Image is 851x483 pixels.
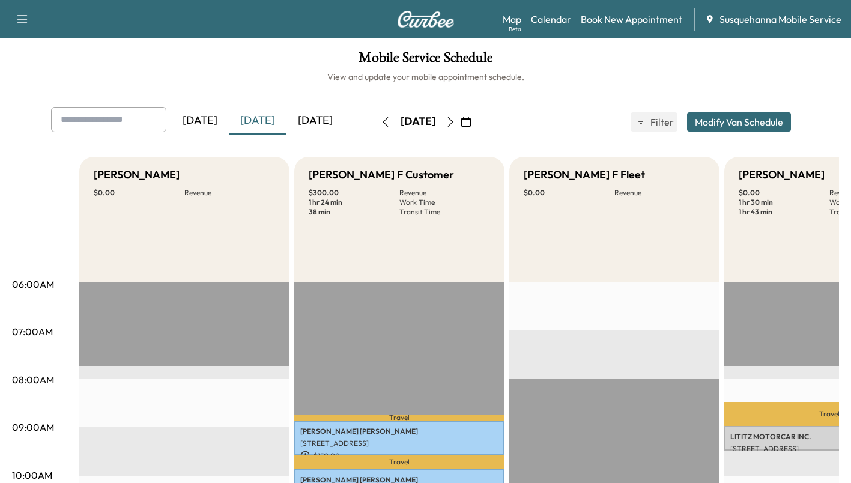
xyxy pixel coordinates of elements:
[300,427,498,436] p: [PERSON_NAME] [PERSON_NAME]
[524,166,645,183] h5: [PERSON_NAME] F Fleet
[309,188,399,198] p: $ 300.00
[12,71,839,83] h6: View and update your mobile appointment schedule.
[687,112,791,132] button: Modify Van Schedule
[294,455,504,469] p: Travel
[531,12,571,26] a: Calendar
[401,114,435,129] div: [DATE]
[309,207,399,217] p: 38 min
[184,188,275,198] p: Revenue
[399,207,490,217] p: Transit Time
[12,372,54,387] p: 08:00AM
[503,12,521,26] a: MapBeta
[300,451,498,461] p: $ 150.00
[94,188,184,198] p: $ 0.00
[286,107,344,135] div: [DATE]
[581,12,682,26] a: Book New Appointment
[171,107,229,135] div: [DATE]
[309,166,454,183] h5: [PERSON_NAME] F Customer
[12,468,52,482] p: 10:00AM
[399,188,490,198] p: Revenue
[12,420,54,434] p: 09:00AM
[524,188,614,198] p: $ 0.00
[650,115,672,129] span: Filter
[739,198,829,207] p: 1 hr 30 min
[509,25,521,34] div: Beta
[739,207,829,217] p: 1 hr 43 min
[397,11,455,28] img: Curbee Logo
[719,12,841,26] span: Susquehanna Mobile Service
[12,324,53,339] p: 07:00AM
[229,107,286,135] div: [DATE]
[12,50,839,71] h1: Mobile Service Schedule
[399,198,490,207] p: Work Time
[739,188,829,198] p: $ 0.00
[300,439,498,448] p: [STREET_ADDRESS]
[614,188,705,198] p: Revenue
[309,198,399,207] p: 1 hr 24 min
[294,415,504,421] p: Travel
[631,112,677,132] button: Filter
[12,277,54,291] p: 06:00AM
[739,166,825,183] h5: [PERSON_NAME]
[94,166,180,183] h5: [PERSON_NAME]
